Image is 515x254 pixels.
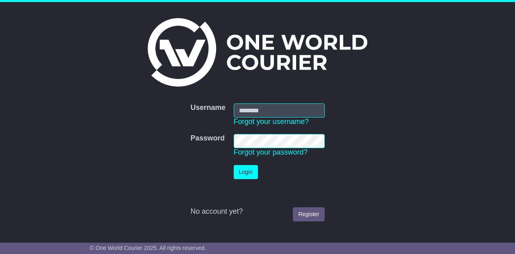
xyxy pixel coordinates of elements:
[190,134,225,143] label: Password
[190,103,225,112] label: Username
[234,148,308,156] a: Forgot your password?
[90,245,206,251] span: © One World Courier 2025. All rights reserved.
[234,118,309,126] a: Forgot your username?
[234,165,258,179] button: Login
[190,207,324,216] div: No account yet?
[148,18,367,87] img: One World
[293,207,324,221] a: Register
